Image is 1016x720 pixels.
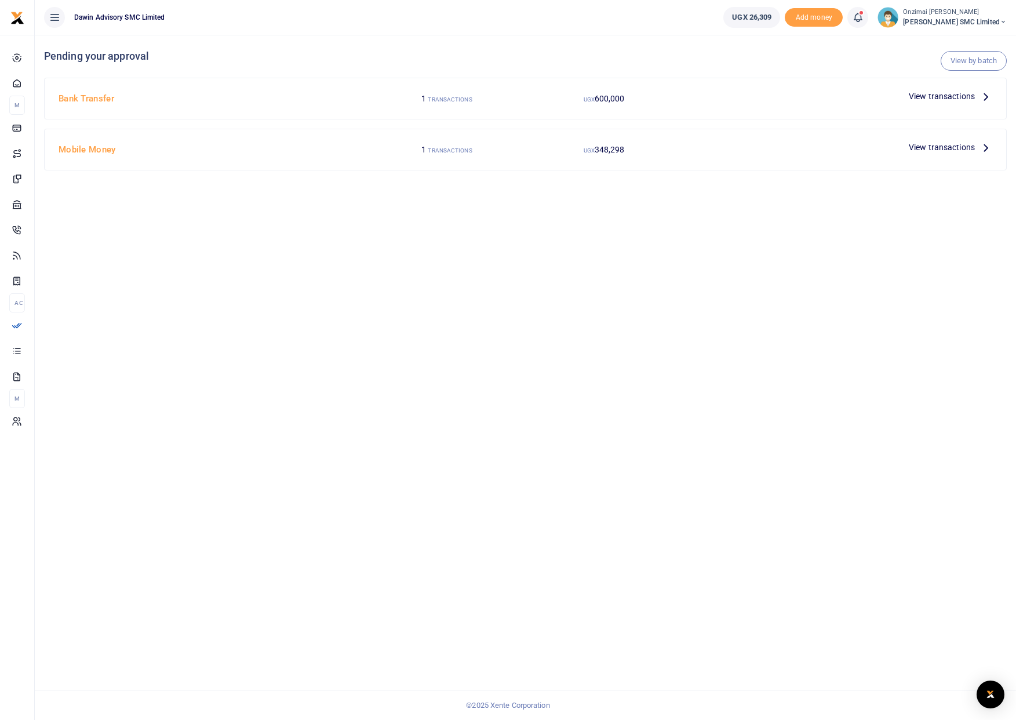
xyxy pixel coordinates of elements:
[59,92,363,105] h4: Bank Transfer
[421,145,426,154] span: 1
[44,50,1007,63] h4: Pending your approval
[903,8,1007,17] small: Onzimai [PERSON_NAME]
[9,96,25,115] li: M
[877,7,1007,28] a: profile-user Onzimai [PERSON_NAME] [PERSON_NAME] SMC Limited
[909,141,975,154] span: View transactions
[421,94,426,103] span: 1
[10,11,24,25] img: logo-small
[59,143,363,156] h4: Mobile Money
[595,94,625,103] span: 600,000
[723,7,780,28] a: UGX 26,309
[941,51,1007,71] a: View by batch
[903,17,1007,27] span: [PERSON_NAME] SMC Limited
[428,147,472,154] small: TRANSACTIONS
[9,293,25,312] li: Ac
[70,12,170,23] span: Dawin Advisory SMC Limited
[584,147,595,154] small: UGX
[595,145,625,154] span: 348,298
[9,389,25,408] li: M
[785,8,843,27] span: Add money
[719,7,785,28] li: Wallet ballance
[977,681,1004,708] div: Open Intercom Messenger
[877,7,898,28] img: profile-user
[785,8,843,27] li: Toup your wallet
[428,96,472,103] small: TRANSACTIONS
[584,96,595,103] small: UGX
[909,90,975,103] span: View transactions
[785,12,843,21] a: Add money
[732,12,771,23] span: UGX 26,309
[10,13,24,21] a: logo-small logo-large logo-large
